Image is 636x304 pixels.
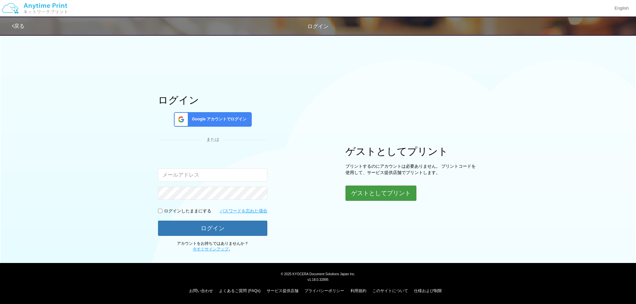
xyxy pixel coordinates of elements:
p: プリントするのにアカウントは必要ありません。 プリントコードを使用して、サービス提供店舗でプリントします。 [345,163,478,176]
p: ログインしたままにする [164,208,211,214]
a: プライバシーポリシー [304,288,344,293]
a: 仕様および制限 [414,288,442,293]
a: 利用規約 [350,288,366,293]
a: 今すぐサインアップ [193,247,229,251]
h1: ゲストとしてプリント [345,146,478,157]
a: よくあるご質問 (FAQs) [219,288,260,293]
input: メールアドレス [158,168,267,182]
div: または [158,137,267,143]
a: このサイトについて [372,288,408,293]
h1: ログイン [158,95,267,106]
a: 戻る [12,23,25,29]
a: パスワードを忘れた場合 [220,208,267,214]
span: ログイン [307,23,329,29]
button: ゲストとしてプリント [345,186,416,201]
span: Google アカウントでログイン [189,116,246,122]
a: サービス提供店舗 [267,288,298,293]
span: © 2025 KYOCERA Document Solutions Japan Inc. [281,272,355,276]
span: 。 [193,247,233,251]
span: v1.18.0.32895 [307,278,328,282]
p: アカウントをお持ちではありませんか？ [158,241,267,252]
a: お問い合わせ [189,288,213,293]
button: ログイン [158,221,267,236]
